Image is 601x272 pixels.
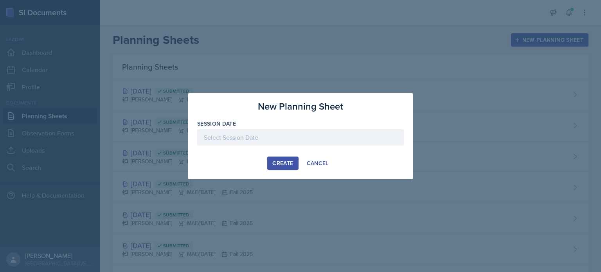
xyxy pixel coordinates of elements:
[307,160,329,166] div: Cancel
[258,99,343,113] h3: New Planning Sheet
[267,157,298,170] button: Create
[197,120,236,128] label: Session Date
[302,157,334,170] button: Cancel
[272,160,293,166] div: Create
